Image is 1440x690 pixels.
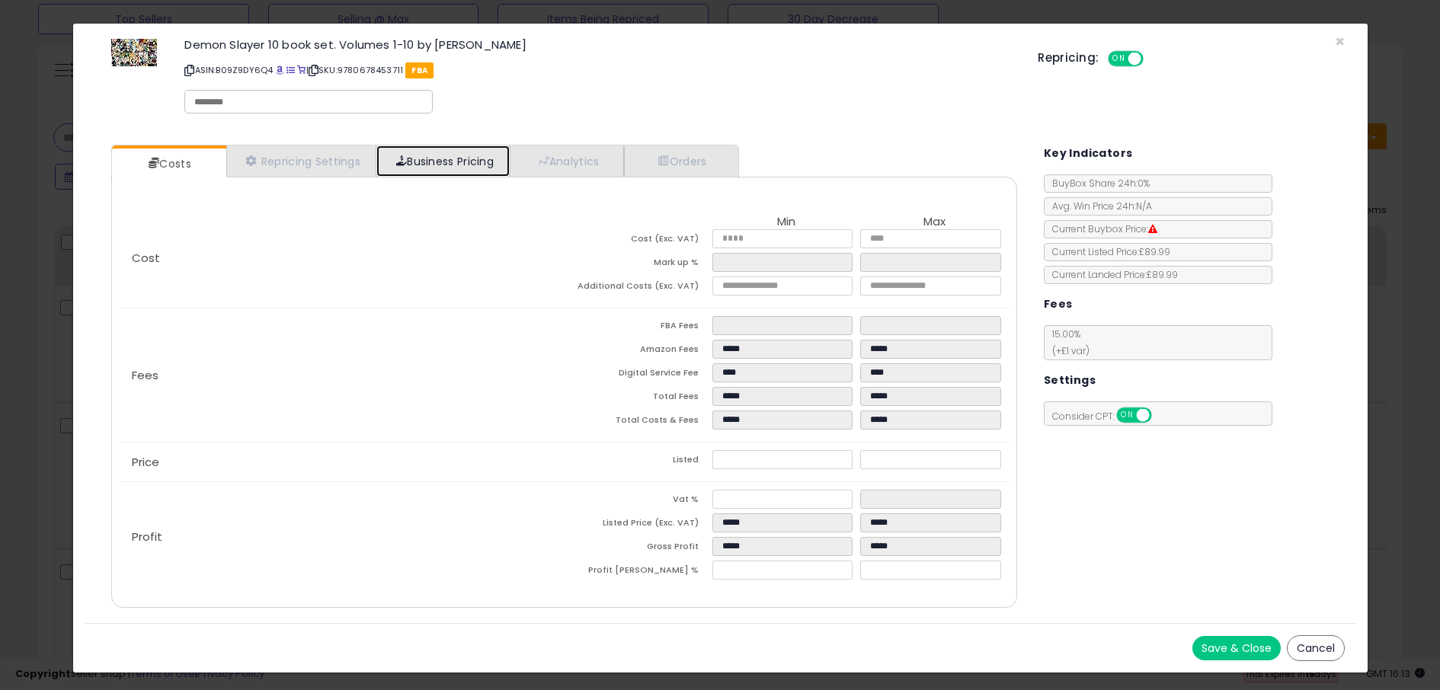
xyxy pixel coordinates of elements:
[1192,636,1281,660] button: Save & Close
[30,108,274,160] p: Hi [PERSON_NAME] 👋
[31,218,254,234] div: Send us a message
[31,304,255,320] div: The Reduced Profit Range (RPR)
[1335,30,1345,53] span: ×
[178,24,209,55] img: Profile image for PJ
[184,39,1015,50] h3: Demon Slayer 10 book set. Volumes 1-10 by [PERSON_NAME]
[1044,144,1133,163] h5: Key Indicators
[242,513,266,524] span: Help
[564,450,712,474] td: Listed
[564,537,712,561] td: Gross Profit
[564,253,712,276] td: Mark up %
[22,326,283,370] div: Listing Table Metrics Glossary (Column Names)
[1038,52,1099,64] h5: Repricing:
[112,149,225,179] a: Costs
[207,24,238,55] img: Profile image for Adam
[1287,635,1345,661] button: Cancel
[149,24,180,55] img: Profile image for Britney
[1044,371,1096,390] h5: Settings
[564,363,712,387] td: Digital Service Fee
[1045,222,1157,235] span: Current Buybox Price:
[101,475,203,536] button: Messages
[564,410,712,434] td: Total Costs & Fees
[31,404,255,420] div: Store Level Repricing Settings
[1045,268,1178,281] span: Current Landed Price: £89.99
[203,475,305,536] button: Help
[30,160,274,186] p: How can we help?
[31,376,255,392] div: Yo-Yo Repricing Rule
[31,269,123,285] span: Search for help
[1045,245,1170,258] span: Current Listed Price: £89.99
[262,24,290,52] div: Close
[564,229,712,253] td: Cost (Exc. VAT)
[31,332,255,364] div: Listing Table Metrics Glossary (Column Names)
[15,205,290,247] div: Send us a message
[297,64,306,76] a: Your listing only
[564,340,712,363] td: Amazon Fees
[564,561,712,584] td: Profit [PERSON_NAME] %
[1118,409,1137,422] span: ON
[286,64,295,76] a: All offer listings
[564,316,712,340] td: FBA Fees
[405,62,434,78] span: FBA
[22,370,283,398] div: Yo-Yo Repricing Rule
[1110,53,1129,65] span: ON
[376,145,510,177] a: Business Pricing
[1045,344,1090,357] span: (+£1 var)
[111,39,157,66] img: 51no4uvrmyL._SL60_.jpg
[1045,200,1152,212] span: Avg. Win Price 24h: N/A
[22,298,283,326] div: The Reduced Profit Range (RPR)
[120,252,565,264] p: Cost
[184,58,1015,82] p: ASIN: B09Z9DY6Q4 | SKU: 9780678453711
[22,261,283,292] button: Search for help
[1148,225,1157,234] i: Suppressed Buy Box
[564,276,712,300] td: Additional Costs (Exc. VAT)
[120,456,565,468] p: Price
[564,513,712,537] td: Listed Price (Exc. VAT)
[860,216,1009,229] th: Max
[1045,177,1150,190] span: BuyBox Share 24h: 0%
[226,145,377,177] a: Repricing Settings
[276,64,284,76] a: BuyBox page
[510,145,624,177] a: Analytics
[1141,53,1166,65] span: OFF
[1149,409,1173,422] span: OFF
[564,387,712,410] td: Total Fees
[624,145,737,177] a: Orders
[712,216,861,229] th: Min
[564,490,712,513] td: Vat %
[126,513,179,524] span: Messages
[1044,295,1073,314] h5: Fees
[34,513,68,524] span: Home
[120,369,565,382] p: Fees
[22,398,283,426] div: Store Level Repricing Settings
[1045,327,1090,357] span: 15.00 %
[120,531,565,543] p: Profit
[1045,410,1172,423] span: Consider CPT:
[30,29,110,53] img: logo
